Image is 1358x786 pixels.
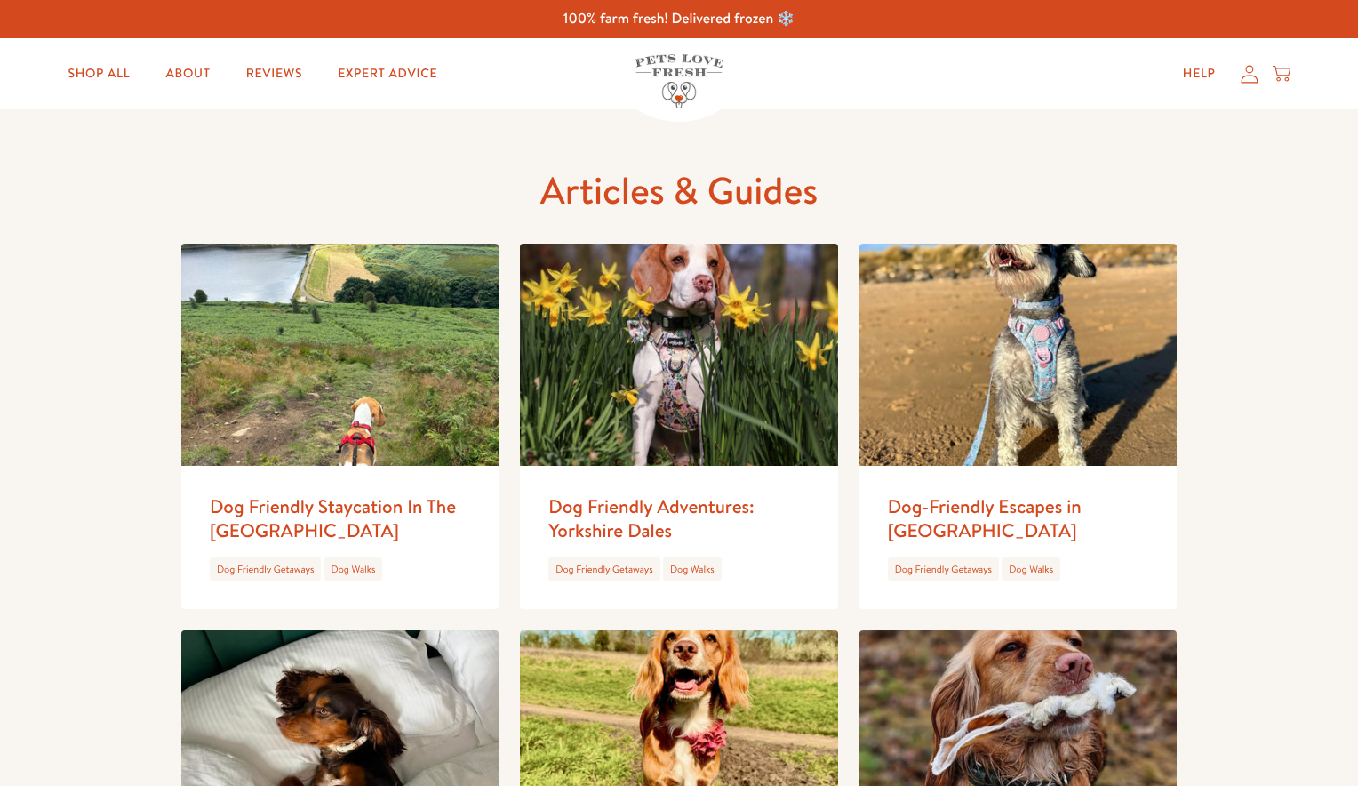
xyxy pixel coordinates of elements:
img: Dog-Friendly Escapes in Norfolk [859,244,1177,466]
h1: Articles & Guides [181,166,1177,215]
img: Dog Friendly Adventures: Yorkshire Dales [520,244,837,466]
a: Dog Friendly Getaways [217,562,314,576]
a: Dog Friendly Staycation In The [GEOGRAPHIC_DATA] [210,493,456,543]
a: Dog-Friendly Escapes in [GEOGRAPHIC_DATA] [888,493,1082,543]
a: Shop All [53,56,144,92]
a: Dog Walks [332,562,376,576]
a: Dog Friendly Getaways [895,562,992,576]
img: Pets Love Fresh [635,54,723,108]
img: Dog Friendly Staycation In The Peak District [181,244,499,466]
a: Dog Friendly Adventures: Yorkshire Dales [548,493,754,543]
a: Expert Advice [324,56,451,92]
a: About [152,56,225,92]
a: Dog Friendly Getaways [555,562,652,576]
a: Help [1169,56,1230,92]
a: Reviews [232,56,316,92]
a: Dog Walks [670,562,715,576]
a: Dog Walks [1009,562,1053,576]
